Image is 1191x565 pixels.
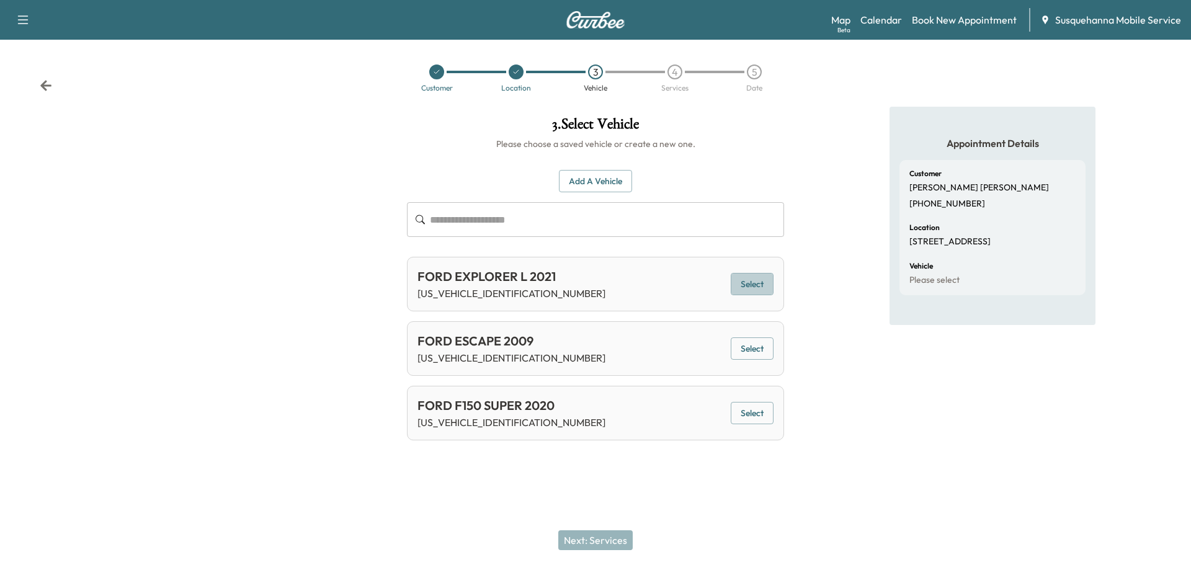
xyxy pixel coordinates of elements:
h6: Customer [909,170,942,177]
button: Select [731,337,774,360]
span: Susquehanna Mobile Service [1055,12,1181,27]
a: Calendar [860,12,902,27]
h6: Vehicle [909,262,933,270]
p: [US_VEHICLE_IDENTIFICATION_NUMBER] [417,415,605,430]
p: [US_VEHICLE_IDENTIFICATION_NUMBER] [417,350,605,365]
div: Customer [421,84,453,92]
img: Curbee Logo [566,11,625,29]
p: [STREET_ADDRESS] [909,236,991,247]
p: Please select [909,275,960,286]
div: 3 [588,65,603,79]
button: Add a Vehicle [559,170,632,193]
button: Select [731,402,774,425]
h1: 3 . Select Vehicle [407,117,784,138]
div: FORD EXPLORER L 2021 [417,267,605,286]
div: 5 [747,65,762,79]
div: Back [40,79,52,92]
button: Select [731,273,774,296]
p: [PERSON_NAME] [PERSON_NAME] [909,182,1049,194]
h5: Appointment Details [899,136,1086,150]
div: FORD ESCAPE 2009 [417,332,605,350]
div: Date [746,84,762,92]
div: FORD F150 SUPER 2020 [417,396,605,415]
div: Services [661,84,689,92]
div: Beta [837,25,850,35]
div: Vehicle [584,84,607,92]
h6: Location [909,224,940,231]
a: Book New Appointment [912,12,1017,27]
h6: Please choose a saved vehicle or create a new one. [407,138,784,150]
div: 4 [667,65,682,79]
div: Location [501,84,531,92]
p: [US_VEHICLE_IDENTIFICATION_NUMBER] [417,286,605,301]
p: [PHONE_NUMBER] [909,198,985,210]
a: MapBeta [831,12,850,27]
